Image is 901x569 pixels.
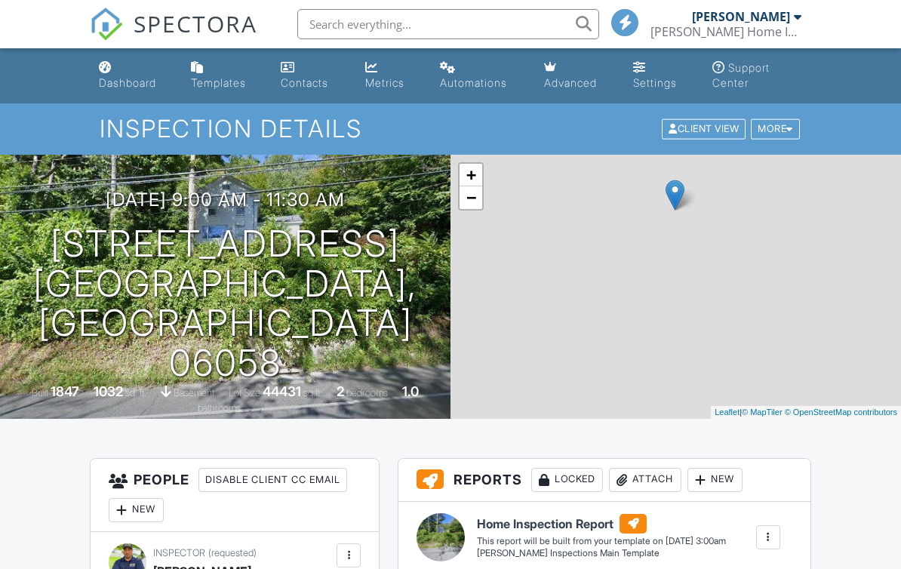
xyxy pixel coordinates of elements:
[398,459,810,502] h3: Reports
[337,383,344,399] div: 2
[712,61,770,89] div: Support Center
[94,383,123,399] div: 1032
[627,54,694,97] a: Settings
[477,547,726,560] div: [PERSON_NAME] Inspections Main Template
[185,54,263,97] a: Templates
[106,189,345,210] h3: [DATE] 9:00 am - 11:30 am
[434,54,526,97] a: Automations (Basic)
[359,54,422,97] a: Metrics
[198,402,241,414] span: bathrooms
[650,24,801,39] div: DeLeon Home Inspections
[531,468,603,492] div: Locked
[460,164,482,186] a: Zoom in
[24,224,426,383] h1: [STREET_ADDRESS] [GEOGRAPHIC_DATA], [GEOGRAPHIC_DATA] 06058
[153,547,205,558] span: Inspector
[365,76,404,89] div: Metrics
[346,387,388,398] span: bedrooms
[609,468,681,492] div: Attach
[90,8,123,41] img: The Best Home Inspection Software - Spectora
[633,76,677,89] div: Settings
[51,383,79,399] div: 1847
[99,76,156,89] div: Dashboard
[32,387,48,398] span: Built
[460,186,482,209] a: Zoom out
[229,387,260,398] span: Lot Size
[109,498,164,522] div: New
[134,8,257,39] span: SPECTORA
[281,76,328,89] div: Contacts
[538,54,615,97] a: Advanced
[91,459,379,532] h3: People
[687,468,743,492] div: New
[477,535,726,547] div: This report will be built from your template on [DATE] 3:00am
[440,76,507,89] div: Automations
[208,547,257,558] span: (requested)
[263,383,301,399] div: 44431
[544,76,597,89] div: Advanced
[303,387,322,398] span: sq.ft.
[751,119,800,140] div: More
[275,54,347,97] a: Contacts
[692,9,790,24] div: [PERSON_NAME]
[715,408,740,417] a: Leaflet
[93,54,173,97] a: Dashboard
[174,387,214,398] span: basement
[402,383,419,399] div: 1.0
[477,514,726,534] h6: Home Inspection Report
[785,408,897,417] a: © OpenStreetMap contributors
[662,119,746,140] div: Client View
[125,387,146,398] span: sq. ft.
[297,9,599,39] input: Search everything...
[660,122,749,134] a: Client View
[711,406,901,419] div: |
[198,468,347,492] div: Disable Client CC Email
[706,54,808,97] a: Support Center
[100,115,801,142] h1: Inspection Details
[90,20,257,52] a: SPECTORA
[191,76,246,89] div: Templates
[742,408,783,417] a: © MapTiler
